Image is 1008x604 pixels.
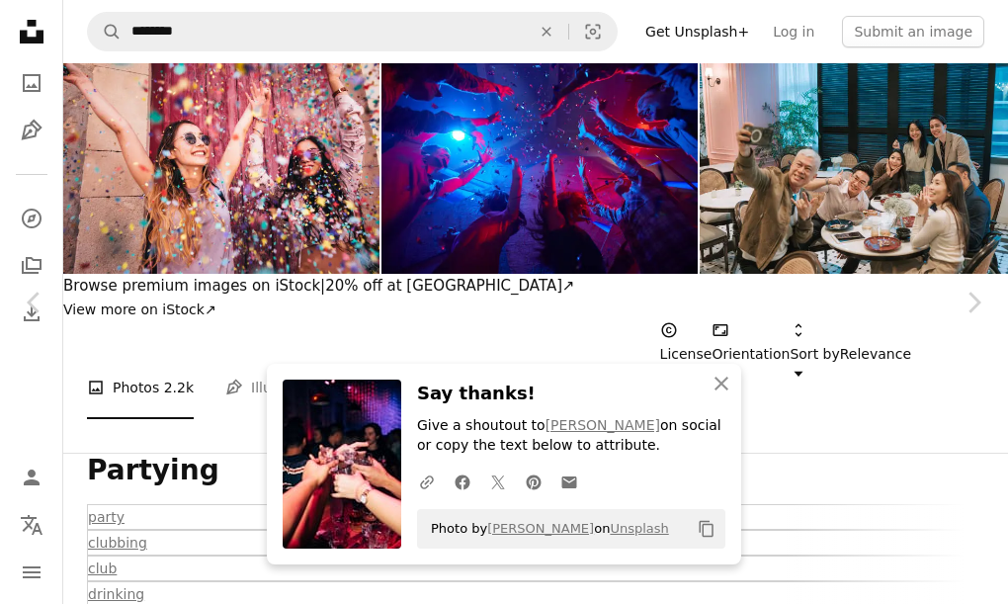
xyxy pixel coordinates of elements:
span: View more on iStock ↗ [63,302,216,317]
a: club [88,561,117,576]
a: Illustrations 431 [225,356,363,419]
span: Relevance [790,346,911,362]
button: Submit an image [842,16,984,47]
img: Fun at disco [381,63,698,274]
span: Sort by [790,346,839,362]
a: Browse premium images on iStock|20% off at [GEOGRAPHIC_DATA]↗ [63,274,1008,298]
button: License [660,321,713,388]
a: Log in / Sign up [12,458,51,497]
span: Photo by on [421,513,669,545]
a: party [88,509,125,525]
form: Find visuals sitewide [87,12,618,51]
a: Users 3 [558,356,636,419]
a: Photos [12,63,51,103]
img: Young multi-ethnic hipster women celebrating with confetti in the city [63,63,379,274]
a: Share on Facebook [445,462,480,501]
a: Share on Twitter [480,462,516,501]
button: Visual search [569,13,617,50]
h3: Say thanks! [417,380,725,408]
span: 20% off at [GEOGRAPHIC_DATA] ↗ [63,277,575,295]
a: Next [939,208,1008,397]
a: [PERSON_NAME] [487,521,594,536]
span: Browse premium images on iStock | [63,277,325,295]
a: Log in [761,16,826,47]
a: Explore [12,199,51,238]
h1: Partying [87,453,984,488]
a: View more on iStock↗ [63,302,216,317]
a: Illustrations [12,111,51,150]
a: Share on Pinterest [516,462,551,501]
button: Menu [12,553,51,592]
a: [PERSON_NAME] [546,417,660,433]
a: Get Unsplash+ [633,16,761,47]
span: Orientation [712,346,790,362]
button: Copy to clipboard [690,512,723,546]
a: Collections 485 [394,356,527,419]
a: drinking [88,586,144,602]
button: Search Unsplash [88,13,122,50]
button: Orientation [712,321,790,388]
span: License [660,346,713,362]
button: Sort byRelevance [790,321,911,388]
button: Clear [525,13,568,50]
a: clubbing [88,535,147,551]
p: Give a shoutout to on social or copy the text below to attribute. [417,416,725,456]
a: Share over email [551,462,587,501]
a: Unsplash [610,521,668,536]
button: Language [12,505,51,545]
